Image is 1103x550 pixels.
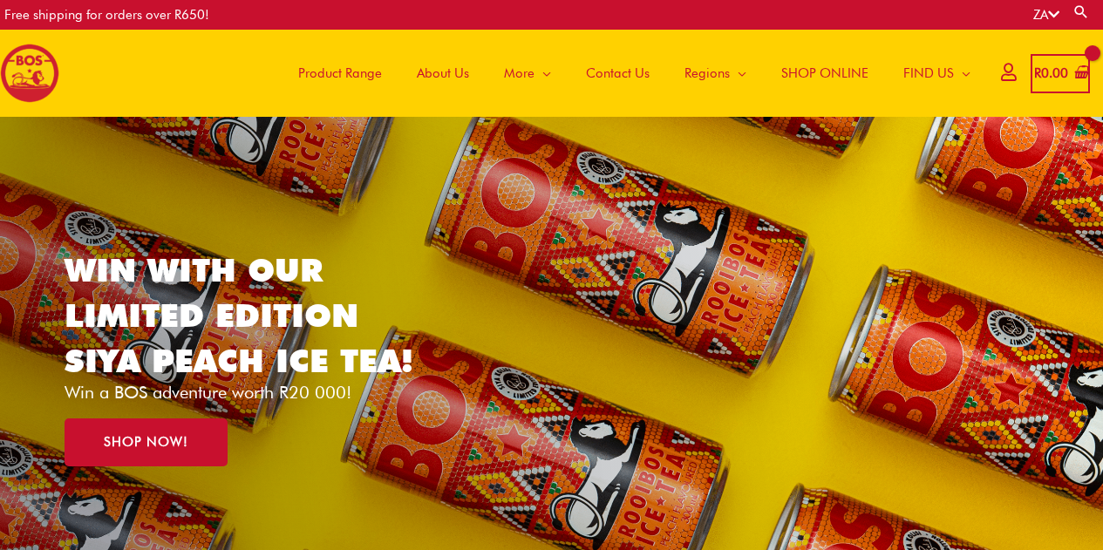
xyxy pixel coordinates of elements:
a: More [487,30,569,117]
span: Contact Us [586,47,650,99]
a: SHOP ONLINE [764,30,886,117]
span: Product Range [298,47,382,99]
span: FIND US [903,47,954,99]
a: WIN WITH OUR LIMITED EDITION SIYA PEACH ICE TEA! [65,250,413,380]
a: Product Range [281,30,399,117]
span: More [504,47,534,99]
a: View Shopping Cart, empty [1031,54,1090,93]
a: SHOP NOW! [65,418,228,466]
a: Search button [1072,3,1090,20]
a: Contact Us [569,30,667,117]
a: About Us [399,30,487,117]
nav: Site Navigation [268,30,988,117]
span: SHOP NOW! [104,436,188,449]
a: ZA [1033,7,1059,23]
bdi: 0.00 [1034,65,1068,81]
span: SHOP ONLINE [781,47,868,99]
span: R [1034,65,1041,81]
span: Regions [684,47,730,99]
p: Win a BOS adventure worth R20 000! [65,384,440,401]
a: Regions [667,30,764,117]
span: About Us [417,47,469,99]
